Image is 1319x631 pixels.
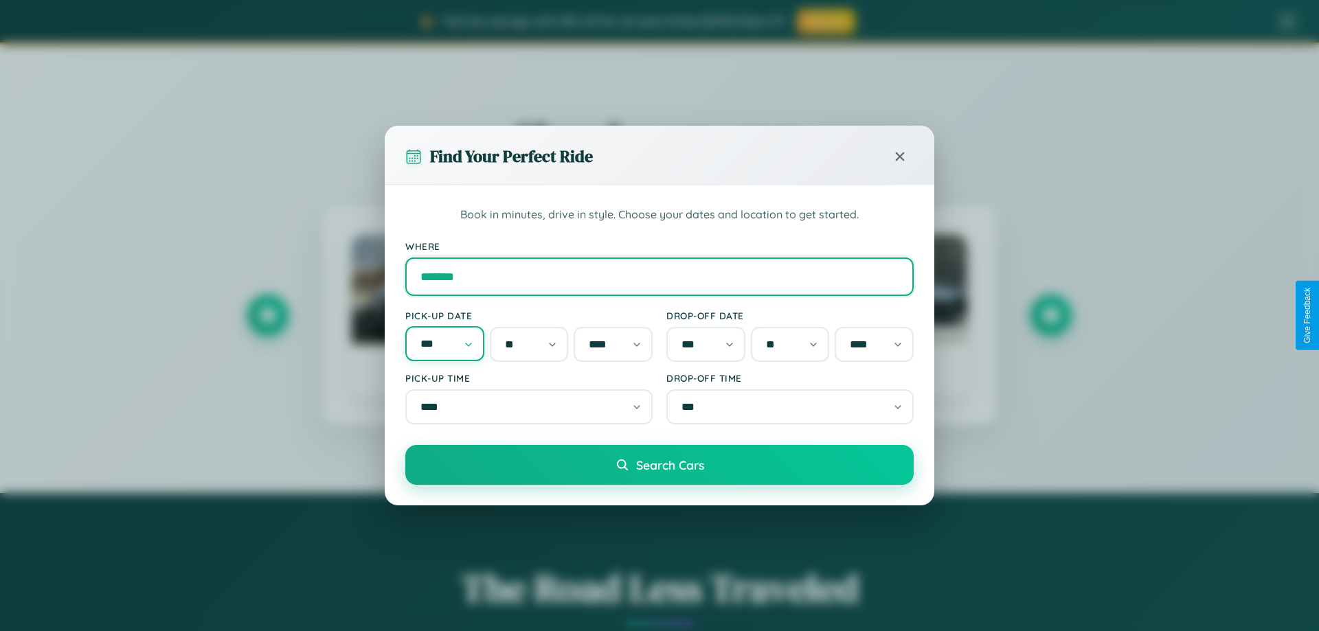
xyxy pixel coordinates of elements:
[666,310,914,321] label: Drop-off Date
[636,457,704,472] span: Search Cars
[405,206,914,224] p: Book in minutes, drive in style. Choose your dates and location to get started.
[405,310,653,321] label: Pick-up Date
[405,240,914,252] label: Where
[666,372,914,384] label: Drop-off Time
[405,372,653,384] label: Pick-up Time
[430,145,593,168] h3: Find Your Perfect Ride
[405,445,914,485] button: Search Cars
